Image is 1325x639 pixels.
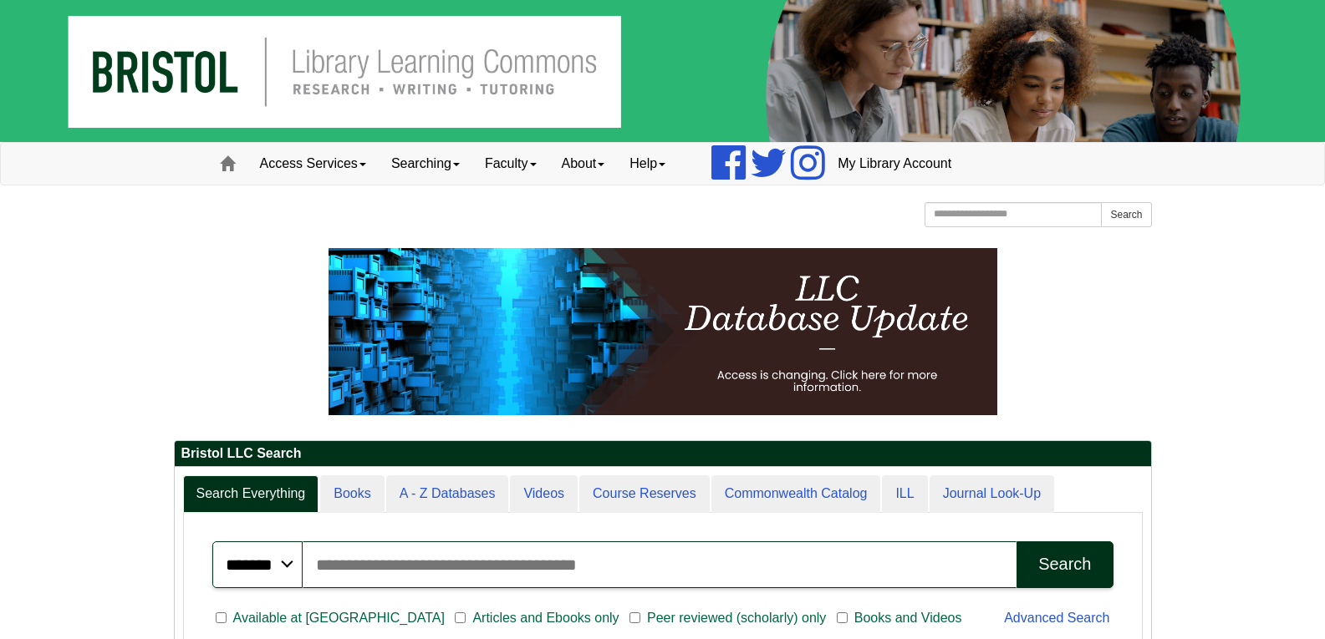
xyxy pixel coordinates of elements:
[579,475,710,513] a: Course Reserves
[183,475,319,513] a: Search Everything
[640,608,833,628] span: Peer reviewed (scholarly) only
[472,143,549,185] a: Faculty
[455,611,466,626] input: Articles and Ebooks only
[549,143,618,185] a: About
[711,475,881,513] a: Commonwealth Catalog
[882,475,927,513] a: ILL
[227,608,451,628] span: Available at [GEOGRAPHIC_DATA]
[247,143,379,185] a: Access Services
[1101,202,1151,227] button: Search
[930,475,1054,513] a: Journal Look-Up
[1004,611,1109,625] a: Advanced Search
[175,441,1151,467] h2: Bristol LLC Search
[510,475,578,513] a: Videos
[837,611,848,626] input: Books and Videos
[466,608,625,628] span: Articles and Ebooks only
[386,475,509,513] a: A - Z Databases
[825,143,964,185] a: My Library Account
[848,608,969,628] span: Books and Videos
[1017,541,1113,588] button: Search
[1038,555,1091,574] div: Search
[379,143,472,185] a: Searching
[617,143,678,185] a: Help
[329,248,997,415] img: HTML tutorial
[216,611,227,626] input: Available at [GEOGRAPHIC_DATA]
[320,475,384,513] a: Books
[629,611,640,626] input: Peer reviewed (scholarly) only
